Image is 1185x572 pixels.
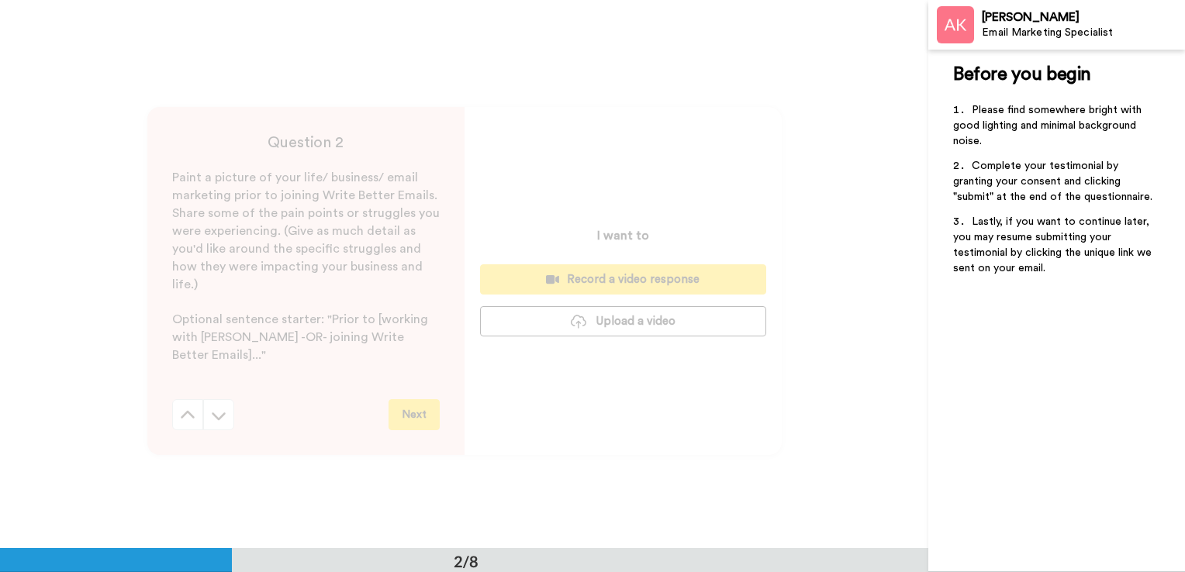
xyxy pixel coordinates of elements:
span: Lastly, if you want to continue later, you may resume submitting your testimonial by clicking the... [953,216,1155,274]
h4: Question 2 [172,132,440,153]
span: Complete your testimonial by granting your consent and clicking "submit" at the end of the questi... [953,160,1152,202]
p: I want to [597,226,649,245]
span: Paint a picture of your life/ business/ email marketing prior to joining Write Better Emails. Sha... [172,171,443,290]
button: Upload a video [480,306,766,336]
div: Record a video response [492,271,754,288]
span: Please find somewhere bright with good lighting and minimal background noise. [953,105,1145,146]
button: Record a video response [480,264,766,295]
img: Profile Image [937,6,974,43]
span: Before you begin [953,65,1090,84]
div: 2/8 [429,550,503,572]
span: Optional sentence starter: "Prior to [working with [PERSON_NAME] -OR- joining Write Better Emails... [172,313,431,361]
div: [PERSON_NAME] [982,10,1184,25]
div: Email Marketing Specialist [982,26,1184,40]
button: Next [389,399,440,430]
